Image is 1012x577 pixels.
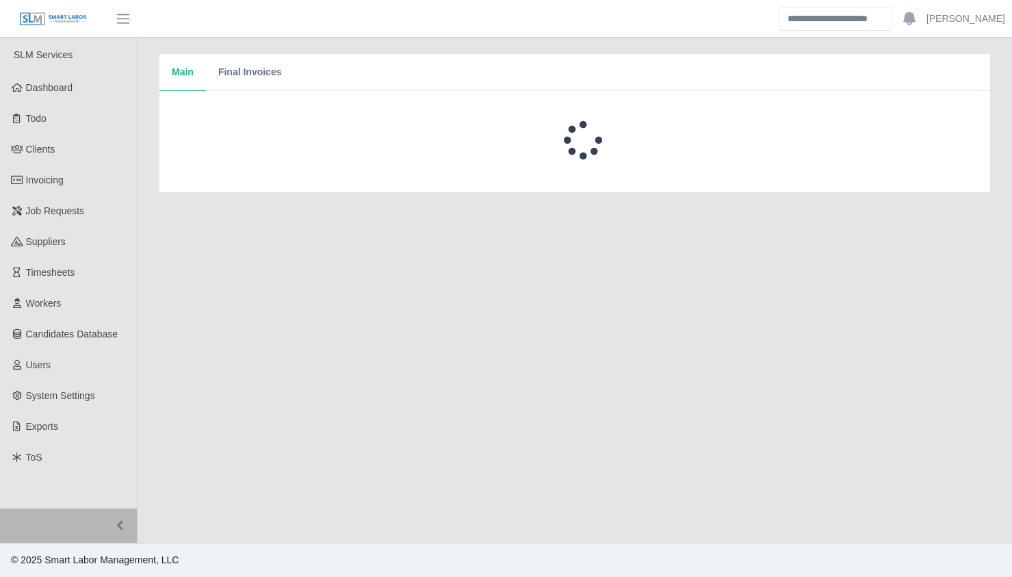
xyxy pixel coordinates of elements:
[26,113,47,124] span: Todo
[159,54,206,91] button: Main
[779,7,892,31] input: Search
[26,175,64,185] span: Invoicing
[26,452,42,463] span: ToS
[26,298,62,309] span: Workers
[19,12,88,27] img: SLM Logo
[26,390,95,401] span: System Settings
[26,82,73,93] span: Dashboard
[26,267,75,278] span: Timesheets
[26,205,85,216] span: Job Requests
[26,359,51,370] span: Users
[11,554,179,565] span: © 2025 Smart Labor Management, LLC
[206,54,294,91] button: Final Invoices
[26,421,58,432] span: Exports
[26,144,55,155] span: Clients
[14,49,73,60] span: SLM Services
[26,329,118,339] span: Candidates Database
[926,12,1005,26] a: [PERSON_NAME]
[26,236,66,247] span: Suppliers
